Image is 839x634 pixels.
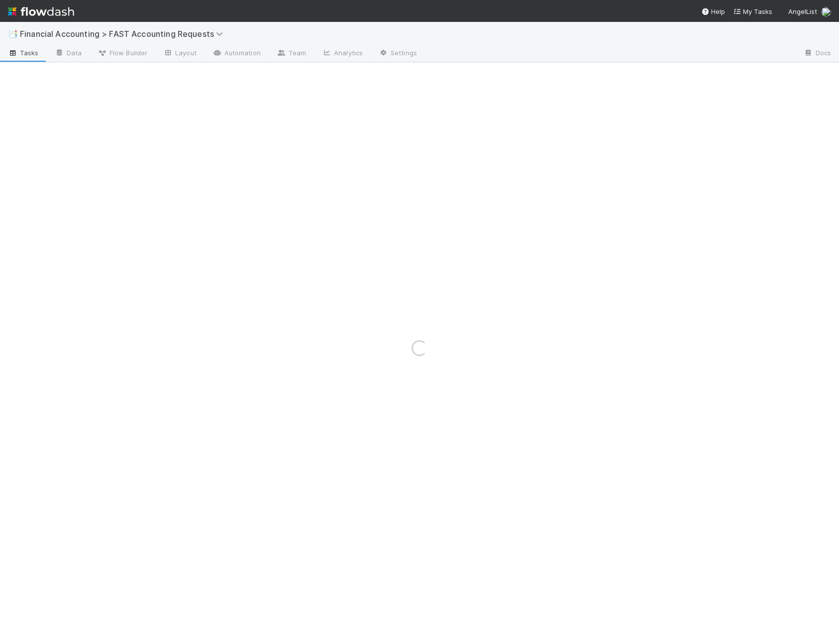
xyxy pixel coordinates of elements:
span: AngelList [788,7,817,15]
a: Settings [371,46,425,62]
span: Tasks [8,48,39,58]
img: avatar_c0d2ec3f-77e2-40ea-8107-ee7bdb5edede.png [821,7,831,17]
div: Help [701,6,725,16]
a: Data [47,46,90,62]
a: Team [269,46,314,62]
span: Flow Builder [98,48,147,58]
a: Flow Builder [90,46,155,62]
span: My Tasks [733,7,772,15]
a: Automation [205,46,269,62]
span: Financial Accounting > FAST Accounting Requests [20,29,228,39]
a: Docs [796,46,839,62]
a: Layout [155,46,205,62]
a: Analytics [314,46,371,62]
a: My Tasks [733,6,772,16]
img: logo-inverted-e16ddd16eac7371096b0.svg [8,3,74,20]
span: 📑 [8,29,18,38]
